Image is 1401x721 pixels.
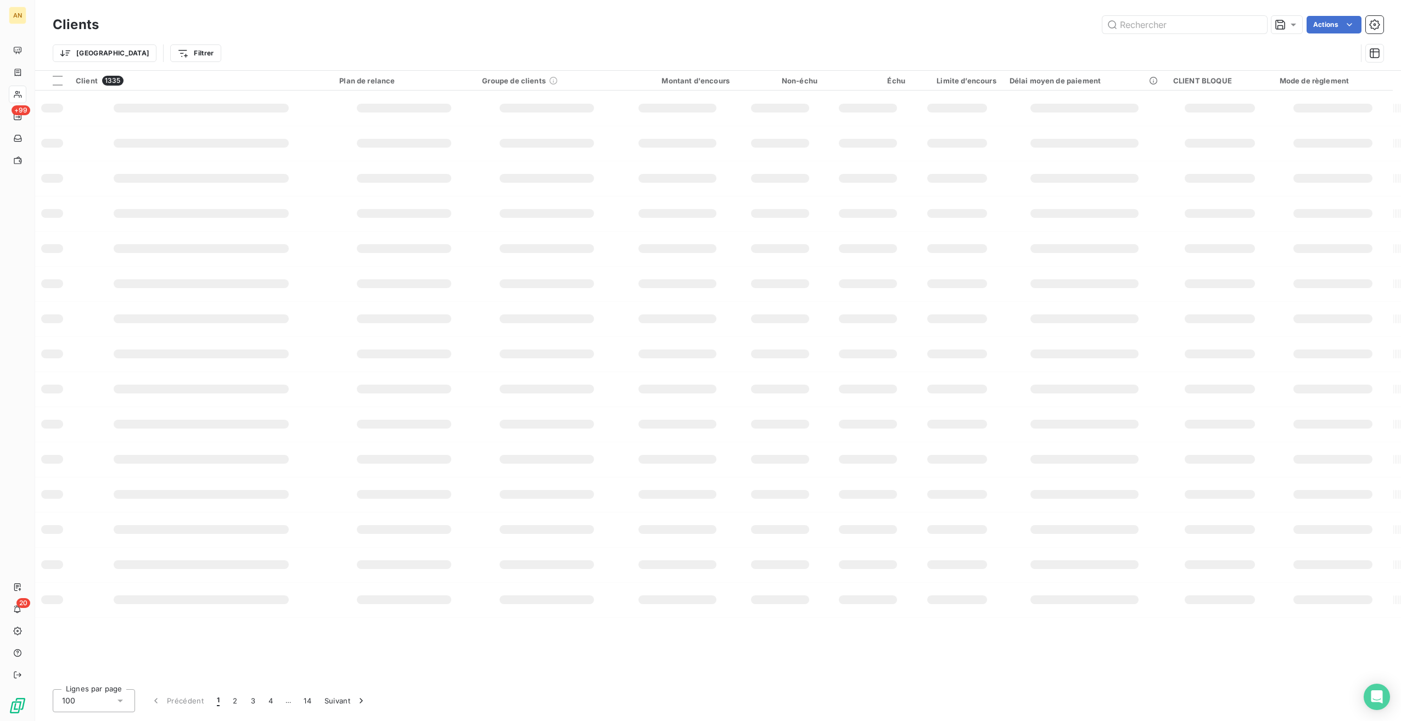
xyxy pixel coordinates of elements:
[1307,16,1361,33] button: Actions
[482,76,546,85] span: Groupe de clients
[297,689,318,712] button: 14
[170,44,221,62] button: Filtrer
[1280,76,1386,85] div: Mode de règlement
[226,689,244,712] button: 2
[9,697,26,714] img: Logo LeanPay
[1364,684,1390,710] div: Open Intercom Messenger
[210,689,226,712] button: 1
[279,692,297,709] span: …
[16,598,30,608] span: 20
[102,76,124,86] span: 1335
[339,76,469,85] div: Plan de relance
[1102,16,1267,33] input: Rechercher
[53,15,99,35] h3: Clients
[1173,76,1266,85] div: CLIENT BLOQUE
[262,689,279,712] button: 4
[1010,76,1160,85] div: Délai moyen de paiement
[244,689,262,712] button: 3
[53,44,156,62] button: [GEOGRAPHIC_DATA]
[76,76,98,85] span: Client
[144,689,210,712] button: Précédent
[62,695,75,706] span: 100
[318,689,373,712] button: Suivant
[9,7,26,24] div: AN
[918,76,996,85] div: Limite d’encours
[217,695,220,706] span: 1
[625,76,730,85] div: Montant d'encours
[743,76,817,85] div: Non-échu
[12,105,30,115] span: +99
[831,76,905,85] div: Échu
